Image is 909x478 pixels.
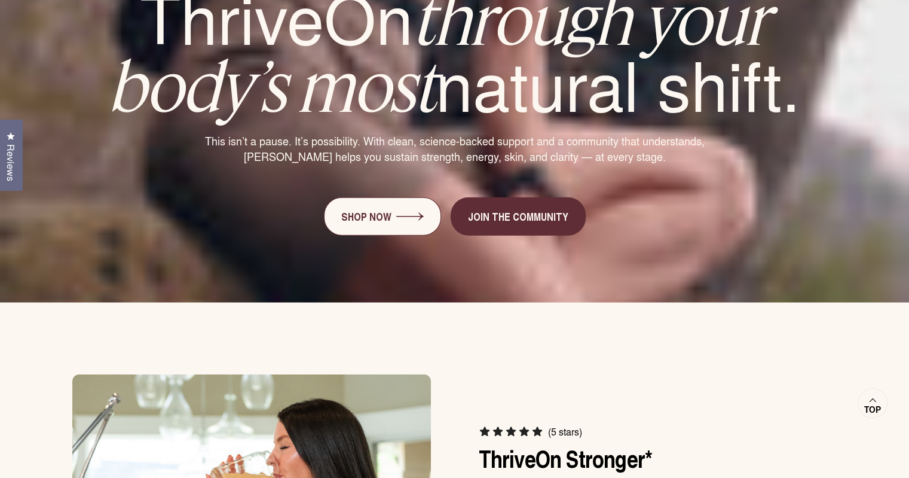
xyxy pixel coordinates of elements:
[479,442,653,477] span: ThriveOn Stronger*
[3,144,19,181] span: Reviews
[324,197,441,236] a: Shop Now
[451,197,586,236] a: Join the community
[548,426,582,438] span: (5 stars)
[168,133,742,164] p: This isn’t a pause. It’s possibility. With clean, science-backed support and a community that und...
[479,441,653,476] a: ThriveOn Stronger*
[864,404,881,415] span: Top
